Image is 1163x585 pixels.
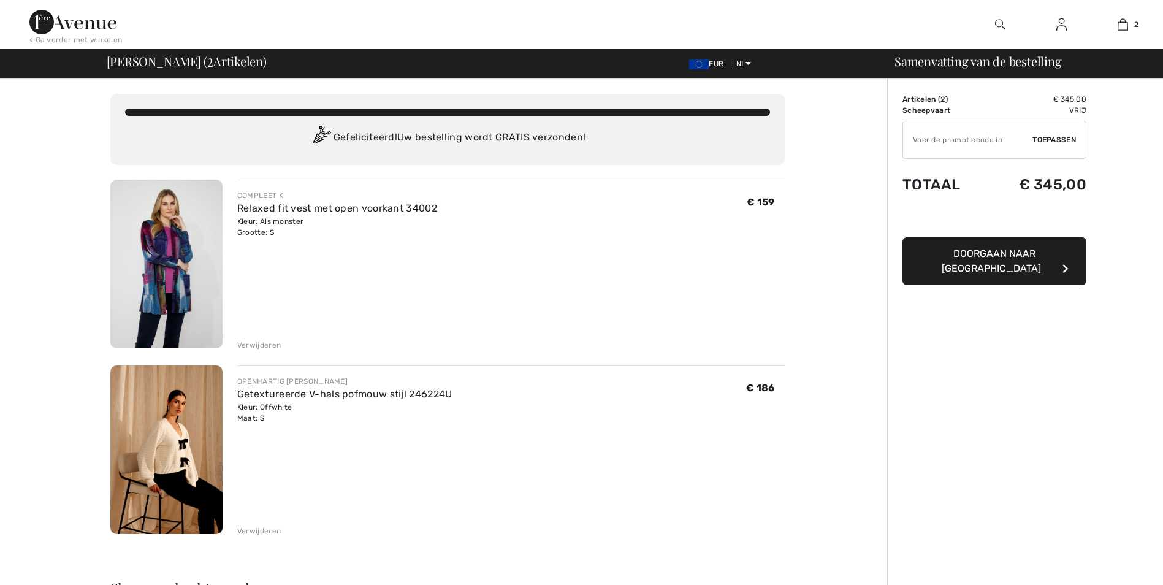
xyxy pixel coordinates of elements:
font: Kleur: Als monster Grootte: S [237,217,303,237]
a: 2 [1092,17,1153,32]
td: ) [902,94,988,105]
td: € 345,00 [988,94,1086,105]
font: [PERSON_NAME] ( [107,53,208,69]
font: NL [736,59,746,68]
span: Toepassen [1032,134,1076,145]
img: Relaxed fit vest met open voorkant 34002 [110,180,223,348]
div: < Ga verder met winkelen [29,34,122,45]
td: Scheepvaart [902,105,988,116]
iframe: PayPal [902,205,1086,233]
span: € 159 [747,196,775,208]
img: Getextureerde V-hals pofmouw stijl 246224U [110,365,223,534]
font: Kleur: Offwhite Maat: S [237,403,292,422]
span: € 186 [746,382,775,394]
div: Verwijderen [237,526,281,537]
a: Getextureerde V-hals pofmouw stijl 246224U [237,388,452,400]
button: Doorgaan naar [GEOGRAPHIC_DATA] [902,237,1086,285]
td: Vrij [988,105,1086,116]
td: Totaal [902,164,988,205]
img: Mijn tas [1118,17,1128,32]
div: Verwijderen [237,340,281,351]
span: 2 [207,52,213,68]
img: Congratulation2.svg [309,126,334,150]
span: 2 [940,95,945,104]
img: Euro [689,59,709,69]
img: Zoeken op de website [995,17,1005,32]
td: € 345,00 [988,164,1086,205]
div: OPENHARTIG [PERSON_NAME] [237,376,452,387]
img: 1ère Laan [29,10,116,34]
span: Doorgaan naar [GEOGRAPHIC_DATA] [942,248,1041,274]
a: Relaxed fit vest met open voorkant 34002 [237,202,437,214]
font: Artikelen ( [902,95,945,104]
font: Artikelen) [213,53,267,69]
span: EUR [689,59,728,68]
div: COMPLEET K [237,190,437,201]
div: Samenvatting van de bestelling [880,55,1156,67]
a: Sign In [1047,17,1077,32]
input: Promo code [903,121,1032,158]
span: 2 [1134,19,1138,30]
img: Mijn info [1056,17,1067,32]
font: Gefeliciteerd! Uw bestelling wordt GRATIS verzonden! [334,131,585,143]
